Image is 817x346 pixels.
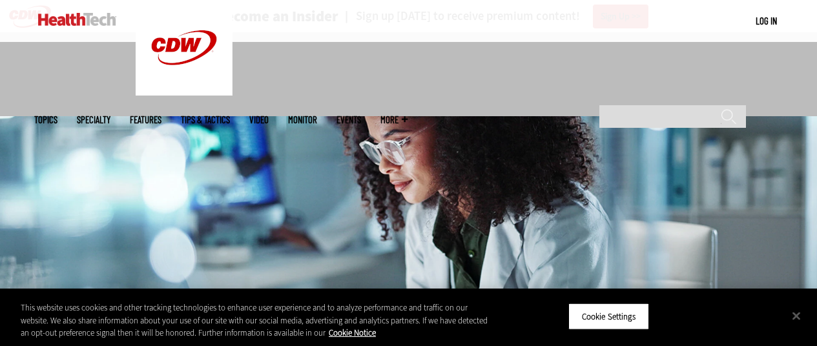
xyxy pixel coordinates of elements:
a: More information about your privacy [329,327,376,338]
div: User menu [756,14,777,28]
img: Home [38,13,116,26]
a: CDW [136,85,233,99]
a: Log in [756,15,777,26]
a: Features [130,115,161,125]
a: Video [249,115,269,125]
div: This website uses cookies and other tracking technologies to enhance user experience and to analy... [21,301,490,340]
a: Events [336,115,361,125]
span: More [380,115,408,125]
a: Tips & Tactics [181,115,230,125]
span: Specialty [77,115,110,125]
a: MonITor [288,115,317,125]
span: Topics [34,115,57,125]
button: Cookie Settings [568,303,649,330]
button: Close [782,301,811,330]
